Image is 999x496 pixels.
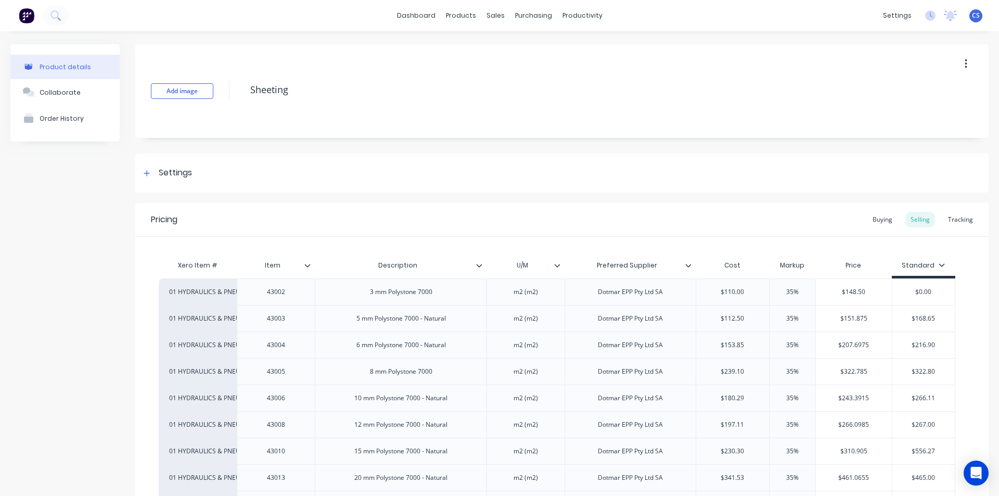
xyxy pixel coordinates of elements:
[481,8,510,23] div: sales
[696,359,769,385] div: $239.10
[892,279,955,305] div: $0.00
[892,412,955,438] div: $267.00
[346,471,456,485] div: 20 mm Polystone 7000 - Natural
[486,252,558,278] div: U/M
[816,332,892,358] div: $207.6975
[696,438,769,464] div: $230.30
[590,312,671,325] div: Dotmar EPP Pty Ltd SA
[902,261,945,270] div: Standard
[766,465,818,491] div: 35%
[250,418,302,431] div: 43008
[40,88,81,96] div: Collaborate
[346,418,456,431] div: 12 mm Polystone 7000 - Natural
[766,438,818,464] div: 35%
[40,63,91,71] div: Product details
[696,306,769,332] div: $112.50
[441,8,481,23] div: products
[159,167,192,180] div: Settings
[816,279,892,305] div: $148.50
[892,438,955,464] div: $556.27
[486,255,565,276] div: U/M
[250,471,302,485] div: 43013
[590,365,671,378] div: Dotmar EPP Pty Ltd SA
[315,255,486,276] div: Description
[362,365,441,378] div: 8 mm Polystone 7000
[159,332,955,358] div: 01 HYDRAULICS & PNEUMATICS430046 mm Polystone 7000 - Naturalm2 (m2)Dotmar EPP Pty Ltd SA$153.8535...
[766,359,818,385] div: 35%
[590,338,671,352] div: Dotmar EPP Pty Ltd SA
[766,279,818,305] div: 35%
[159,385,955,411] div: 01 HYDRAULICS & PNEUMATICS4300610 mm Polystone 7000 - Naturalm2 (m2)Dotmar EPP Pty Ltd SA$180.293...
[769,255,815,276] div: Markup
[346,391,456,405] div: 10 mm Polystone 7000 - Natural
[510,8,557,23] div: purchasing
[159,358,955,385] div: 01 HYDRAULICS & PNEUMATICS430058 mm Polystone 7000m2 (m2)Dotmar EPP Pty Ltd SA$239.1035%$322.785$...
[565,252,689,278] div: Preferred Supplier
[696,255,769,276] div: Cost
[878,8,917,23] div: settings
[250,391,302,405] div: 43006
[169,287,226,297] div: 01 HYDRAULICS & PNEUMATICS
[500,338,552,352] div: m2 (m2)
[766,412,818,438] div: 35%
[10,105,120,131] button: Order History
[972,11,980,20] span: CS
[159,411,955,438] div: 01 HYDRAULICS & PNEUMATICS4300812 mm Polystone 7000 - Naturalm2 (m2)Dotmar EPP Pty Ltd SA$197.113...
[500,418,552,431] div: m2 (m2)
[237,252,309,278] div: Item
[590,285,671,299] div: Dotmar EPP Pty Ltd SA
[151,213,177,226] div: Pricing
[348,312,454,325] div: 5 mm Polystone 7000 - Natural
[392,8,441,23] a: dashboard
[816,306,892,332] div: $151.875
[10,55,120,79] button: Product details
[590,471,671,485] div: Dotmar EPP Pty Ltd SA
[892,306,955,332] div: $168.65
[315,252,480,278] div: Description
[816,438,892,464] div: $310.905
[943,212,978,227] div: Tracking
[250,285,302,299] div: 43002
[590,444,671,458] div: Dotmar EPP Pty Ltd SA
[766,332,818,358] div: 35%
[766,385,818,411] div: 35%
[500,312,552,325] div: m2 (m2)
[250,444,302,458] div: 43010
[590,391,671,405] div: Dotmar EPP Pty Ltd SA
[169,420,226,429] div: 01 HYDRAULICS & PNEUMATICS
[250,338,302,352] div: 43004
[40,115,84,122] div: Order History
[237,255,315,276] div: Item
[500,365,552,378] div: m2 (m2)
[250,365,302,378] div: 43005
[964,461,989,486] div: Open Intercom Messenger
[892,359,955,385] div: $322.80
[500,471,552,485] div: m2 (m2)
[169,314,226,323] div: 01 HYDRAULICS & PNEUMATICS
[159,255,237,276] div: Xero Item #
[696,385,769,411] div: $180.29
[250,312,302,325] div: 43003
[590,418,671,431] div: Dotmar EPP Pty Ltd SA
[905,212,935,227] div: Selling
[696,332,769,358] div: $153.85
[159,305,955,332] div: 01 HYDRAULICS & PNEUMATICS430035 mm Polystone 7000 - Naturalm2 (m2)Dotmar EPP Pty Ltd SA$112.5035...
[500,285,552,299] div: m2 (m2)
[346,444,456,458] div: 15 mm Polystone 7000 - Natural
[815,255,892,276] div: Price
[159,464,955,491] div: 01 HYDRAULICS & PNEUMATICS4301320 mm Polystone 7000 - Naturalm2 (m2)Dotmar EPP Pty Ltd SA$341.533...
[766,306,818,332] div: 35%
[816,359,892,385] div: $322.785
[892,385,955,411] div: $266.11
[245,78,903,102] textarea: Sheeting
[557,8,608,23] div: productivity
[169,367,226,376] div: 01 HYDRAULICS & PNEUMATICS
[10,79,120,105] button: Collaborate
[169,340,226,350] div: 01 HYDRAULICS & PNEUMATICS
[500,444,552,458] div: m2 (m2)
[892,332,955,358] div: $216.90
[348,338,454,352] div: 6 mm Polystone 7000 - Natural
[816,385,892,411] div: $243.3915
[892,465,955,491] div: $465.00
[19,8,34,23] img: Factory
